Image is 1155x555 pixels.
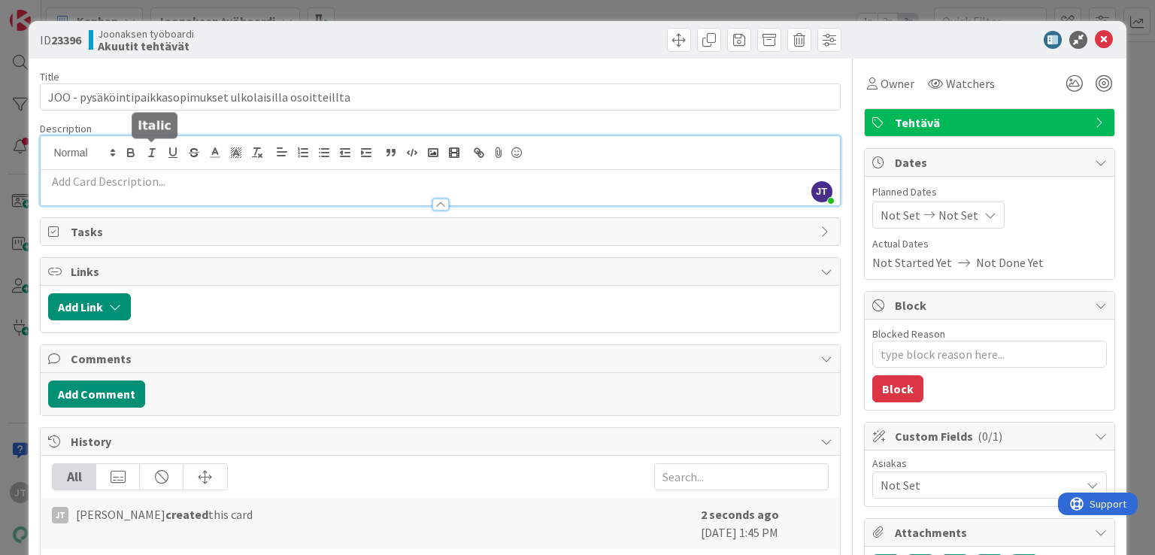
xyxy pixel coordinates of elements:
[881,74,914,92] span: Owner
[76,505,253,523] span: [PERSON_NAME] this card
[32,2,68,20] span: Support
[40,83,840,111] input: type card name here...
[40,70,59,83] label: Title
[98,40,194,52] b: Akuutit tehtävät
[52,507,68,523] div: JT
[895,114,1087,132] span: Tehtävä
[978,429,1002,444] span: ( 0/1 )
[872,458,1107,469] div: Asiakas
[40,122,92,135] span: Description
[872,236,1107,252] span: Actual Dates
[976,253,1044,271] span: Not Done Yet
[48,293,131,320] button: Add Link
[138,118,171,132] h5: Italic
[71,432,812,450] span: History
[895,296,1087,314] span: Block
[654,463,829,490] input: Search...
[872,184,1107,200] span: Planned Dates
[872,253,952,271] span: Not Started Yet
[938,206,978,224] span: Not Set
[811,181,832,202] span: JT
[53,464,96,490] div: All
[881,476,1081,494] span: Not Set
[48,381,145,408] button: Add Comment
[165,507,208,522] b: created
[895,523,1087,541] span: Attachments
[71,350,812,368] span: Comments
[872,327,945,341] label: Blocked Reason
[98,28,194,40] span: Joonaksen työboardi
[895,427,1087,445] span: Custom Fields
[71,262,812,281] span: Links
[881,206,920,224] span: Not Set
[701,507,779,522] b: 2 seconds ago
[872,375,923,402] button: Block
[40,31,81,49] span: ID
[895,153,1087,171] span: Dates
[946,74,995,92] span: Watchers
[51,32,81,47] b: 23396
[71,223,812,241] span: Tasks
[701,505,829,541] div: [DATE] 1:45 PM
